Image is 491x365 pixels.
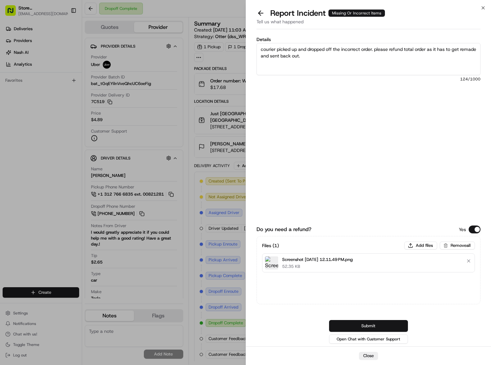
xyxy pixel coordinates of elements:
img: 1736555255976-a54dd68f-1ca7-489b-9aae-adbdc363a1c4 [7,63,18,75]
span: • [49,119,52,125]
div: Past conversations [7,85,42,91]
button: See all [102,84,120,92]
img: 1736555255976-a54dd68f-1ca7-489b-9aae-adbdc363a1c4 [13,102,18,107]
div: We're available if you need us! [30,69,90,75]
img: Screenshot 2025-08-19 at 12.11.49 PM.png [265,256,278,269]
textarea: courier picked up and dropped off the incorrect order. please refund total order as it has to get... [257,43,481,75]
span: 124 /1000 [257,76,481,82]
img: 1727276513143-84d647e1-66c0-4f92-a045-3c9f9f5dfd92 [14,63,26,75]
label: Do you need a refund? [257,225,311,233]
p: 52.35 KB [282,264,353,269]
div: 💻 [56,147,61,153]
div: 📗 [7,147,12,153]
p: Welcome 👋 [7,26,120,37]
a: 💻API Documentation [53,144,108,156]
img: 1736555255976-a54dd68f-1ca7-489b-9aae-adbdc363a1c4 [13,120,18,125]
button: Removeall [440,242,475,249]
input: Clear [17,42,108,49]
a: Powered byPylon [46,162,79,168]
span: [PERSON_NAME] [PERSON_NAME] [20,102,87,107]
img: Nash [7,7,20,20]
p: Screenshot [DATE] 12.11.49 PM.png [282,256,353,263]
span: [DATE] [53,119,66,125]
button: Start new chat [112,65,120,73]
div: Tell us what happened [257,18,481,29]
button: Submit [329,320,408,332]
button: Open Chat with Customer Support [329,334,408,344]
div: Start new chat [30,63,108,69]
div: Missing Or Incorrect Items [328,10,385,17]
span: • [88,102,91,107]
img: Regen Pajulas [7,113,17,124]
p: Yes [459,226,466,233]
label: Details [257,37,481,42]
span: Pylon [65,163,79,168]
span: [DATE] [92,102,105,107]
span: API Documentation [62,147,105,153]
span: Regen Pajulas [20,119,48,125]
button: Close [359,352,378,360]
button: Add files [404,242,437,249]
p: Report Incident [270,8,385,18]
a: 📗Knowledge Base [4,144,53,156]
span: Knowledge Base [13,147,50,153]
h3: Files ( 1 ) [262,242,279,249]
button: Remove file [464,256,473,266]
img: Joana Marie Avellanoza [7,96,17,106]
